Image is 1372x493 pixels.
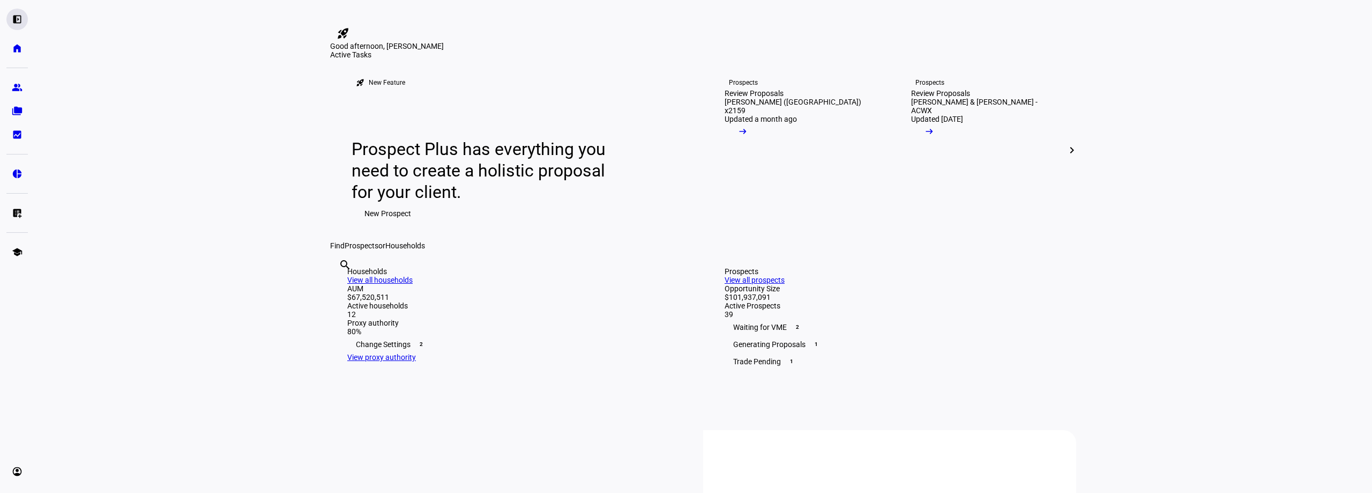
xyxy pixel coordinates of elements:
span: 2 [417,340,426,349]
mat-icon: arrow_right_alt [924,126,935,137]
div: 39 [725,310,1059,319]
div: Updated a month ago [725,115,797,123]
span: Households [385,241,425,250]
span: New Prospect [364,203,411,224]
mat-icon: chevron_right [1065,144,1078,157]
div: $101,937,091 [725,293,1059,301]
eth-mat-symbol: list_alt_add [12,208,23,218]
div: Trade Pending [725,353,1059,370]
a: View all households [347,276,413,284]
eth-mat-symbol: left_panel_open [12,14,23,25]
div: Generating Proposals [725,336,1059,353]
eth-mat-symbol: home [12,43,23,54]
eth-mat-symbol: folder_copy [12,106,23,116]
div: $67,520,511 [347,293,682,301]
div: 12 [347,310,682,319]
a: View all prospects [725,276,785,284]
div: AUM [347,284,682,293]
div: [PERSON_NAME] & [PERSON_NAME] - ACWX [911,98,1055,115]
div: Review Proposals [911,89,970,98]
div: Opportunity Size [725,284,1059,293]
span: 2 [793,323,802,332]
button: New Prospect [352,203,424,224]
div: Active households [347,301,682,310]
div: Households [347,267,682,276]
div: Prospects [725,267,1059,276]
eth-mat-symbol: account_circle [12,466,23,477]
div: Good afternoon, [PERSON_NAME] [330,42,1076,50]
input: Enter name of prospect or household [339,273,341,286]
div: Review Proposals [725,89,784,98]
mat-icon: arrow_right_alt [737,126,748,137]
eth-mat-symbol: school [12,247,23,257]
div: New Feature [369,78,405,87]
a: group [6,77,28,98]
div: Active Prospects [725,301,1059,310]
a: View proxy authority [347,353,416,362]
span: 1 [812,340,821,349]
div: [PERSON_NAME] ([GEOGRAPHIC_DATA]) x2159 [725,98,868,115]
div: Change Settings [347,336,682,353]
a: pie_chart [6,163,28,185]
div: Prospects [915,78,944,87]
div: 80% [347,327,682,336]
mat-icon: rocket_launch [337,27,349,40]
div: Updated [DATE] [911,115,963,123]
mat-icon: search [339,259,352,271]
span: Prospects [345,241,378,250]
div: Active Tasks [330,50,1076,59]
a: ProspectsReview Proposals[PERSON_NAME] ([GEOGRAPHIC_DATA]) x2159Updated a month ago [707,59,885,241]
a: home [6,38,28,59]
eth-mat-symbol: bid_landscape [12,129,23,140]
a: ProspectsReview Proposals[PERSON_NAME] & [PERSON_NAME] - ACWXUpdated [DATE] [894,59,1072,241]
mat-icon: rocket_launch [356,78,364,87]
a: bid_landscape [6,124,28,145]
div: Proxy authority [347,319,682,327]
div: Prospect Plus has everything you need to create a holistic proposal for your client. [352,138,616,203]
a: folder_copy [6,100,28,122]
span: 1 [787,357,796,366]
div: Find or [330,241,1076,250]
div: Prospects [729,78,758,87]
eth-mat-symbol: group [12,82,23,93]
eth-mat-symbol: pie_chart [12,168,23,179]
div: Waiting for VME [725,319,1059,336]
